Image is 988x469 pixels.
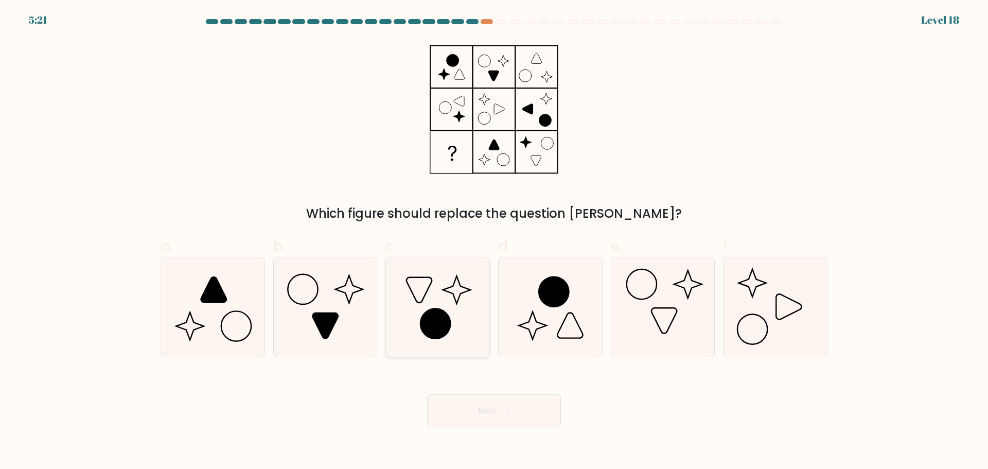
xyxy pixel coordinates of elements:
span: e. [611,236,622,256]
button: Next [427,394,561,427]
div: Level 18 [921,12,959,28]
div: 5:21 [29,12,47,28]
span: b. [273,236,286,256]
span: d. [498,236,510,256]
span: f. [723,236,730,256]
span: a. [161,236,173,256]
div: Which figure should replace the question [PERSON_NAME]? [167,204,821,223]
span: c. [385,236,397,256]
